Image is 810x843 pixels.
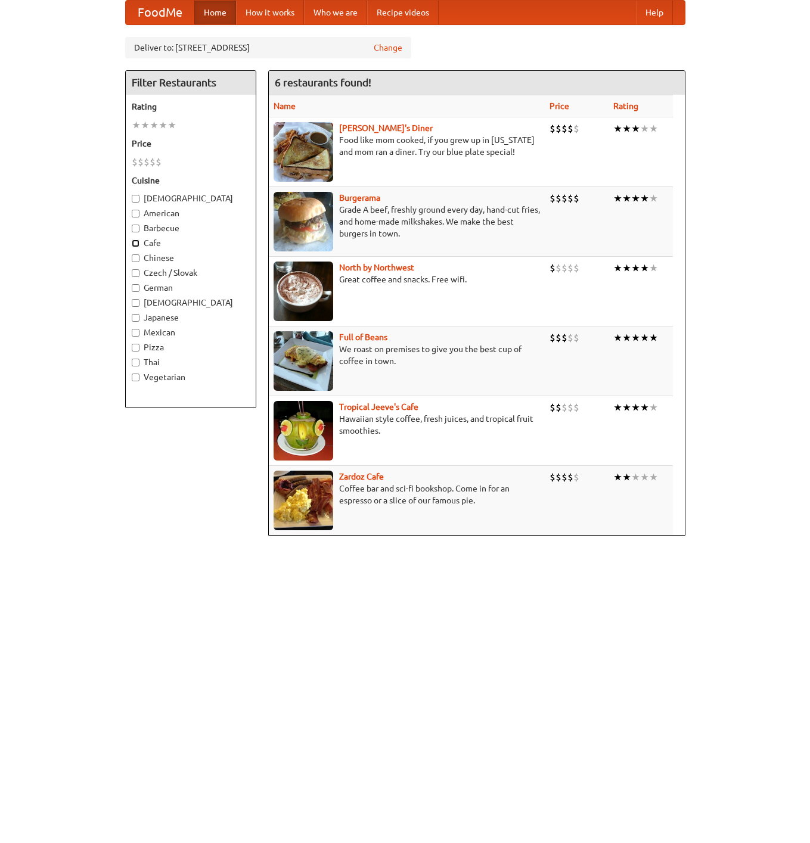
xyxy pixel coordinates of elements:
[550,101,569,111] a: Price
[132,297,250,309] label: [DEMOGRAPHIC_DATA]
[132,299,139,307] input: [DEMOGRAPHIC_DATA]
[622,262,631,275] li: ★
[150,119,159,132] li: ★
[573,471,579,484] li: $
[132,239,139,247] input: Cafe
[640,471,649,484] li: ★
[573,331,579,344] li: $
[622,331,631,344] li: ★
[613,192,622,205] li: ★
[631,262,640,275] li: ★
[141,119,150,132] li: ★
[640,122,649,135] li: ★
[132,374,139,381] input: Vegetarian
[649,192,658,205] li: ★
[132,326,250,338] label: Mexican
[339,263,414,272] a: North by Northwest
[132,284,139,292] input: German
[555,331,561,344] li: $
[339,472,384,481] a: Zardoz Cafe
[567,471,573,484] li: $
[132,341,250,353] label: Pizza
[339,332,387,342] b: Full of Beans
[132,254,139,262] input: Chinese
[274,343,540,367] p: We roast on premises to give you the best cup of coffee in town.
[613,471,622,484] li: ★
[561,331,567,344] li: $
[274,273,540,285] p: Great coffee and snacks. Free wifi.
[132,192,250,204] label: [DEMOGRAPHIC_DATA]
[274,483,540,506] p: Coffee bar and sci-fi bookshop. Come in for an espresso or a slice of our famous pie.
[631,122,640,135] li: ★
[640,262,649,275] li: ★
[132,282,250,294] label: German
[304,1,367,24] a: Who we are
[561,192,567,205] li: $
[274,413,540,437] p: Hawaiian style coffee, fresh juices, and tropical fruit smoothies.
[194,1,236,24] a: Home
[567,122,573,135] li: $
[150,155,156,169] li: $
[649,331,658,344] li: ★
[132,101,250,113] h5: Rating
[125,37,411,58] div: Deliver to: [STREET_ADDRESS]
[132,207,250,219] label: American
[274,192,333,251] img: burgerama.jpg
[274,134,540,158] p: Food like mom cooked, if you grew up in [US_STATE] and mom ran a diner. Try our blue plate special!
[561,471,567,484] li: $
[132,237,250,249] label: Cafe
[573,262,579,275] li: $
[126,71,256,95] h4: Filter Restaurants
[640,192,649,205] li: ★
[132,371,250,383] label: Vegetarian
[550,122,555,135] li: $
[132,119,141,132] li: ★
[132,312,250,323] label: Japanese
[640,331,649,344] li: ★
[649,401,658,414] li: ★
[274,471,333,530] img: zardoz.jpg
[555,471,561,484] li: $
[573,401,579,414] li: $
[555,192,561,205] li: $
[132,138,250,150] h5: Price
[138,155,144,169] li: $
[561,401,567,414] li: $
[339,402,418,412] a: Tropical Jeeve's Cafe
[613,122,622,135] li: ★
[550,192,555,205] li: $
[156,155,162,169] li: $
[132,356,250,368] label: Thai
[132,210,139,217] input: American
[275,77,371,88] ng-pluralize: 6 restaurants found!
[132,267,250,279] label: Czech / Slovak
[550,331,555,344] li: $
[550,401,555,414] li: $
[367,1,439,24] a: Recipe videos
[631,471,640,484] li: ★
[550,471,555,484] li: $
[613,331,622,344] li: ★
[132,175,250,186] h5: Cuisine
[132,225,139,232] input: Barbecue
[555,122,561,135] li: $
[561,122,567,135] li: $
[567,262,573,275] li: $
[132,155,138,169] li: $
[640,401,649,414] li: ★
[622,471,631,484] li: ★
[613,101,638,111] a: Rating
[339,123,433,133] a: [PERSON_NAME]'s Diner
[649,471,658,484] li: ★
[132,329,139,337] input: Mexican
[613,401,622,414] li: ★
[555,401,561,414] li: $
[339,193,380,203] a: Burgerama
[126,1,194,24] a: FoodMe
[631,401,640,414] li: ★
[636,1,673,24] a: Help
